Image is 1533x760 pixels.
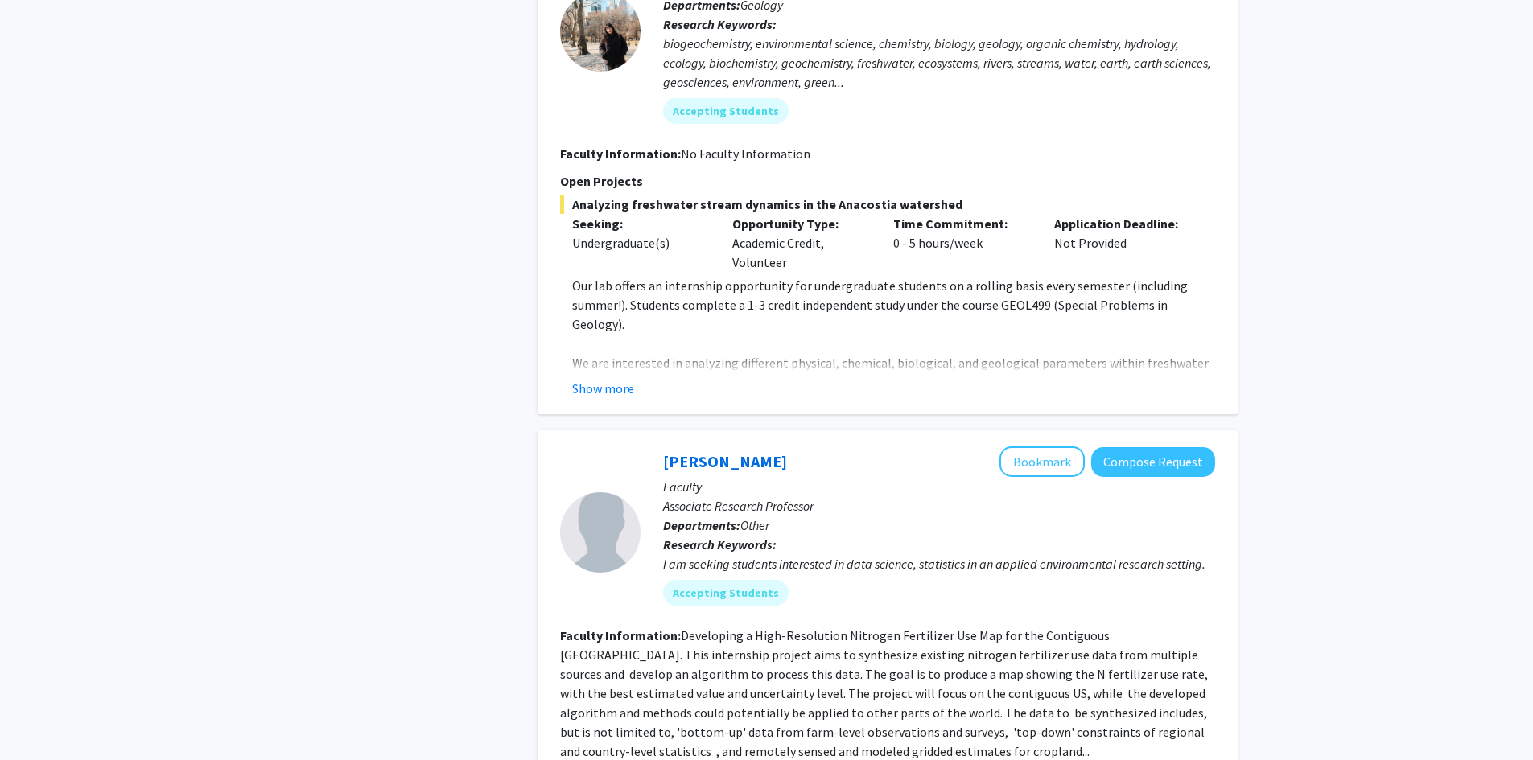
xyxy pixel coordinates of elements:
[560,195,1215,214] span: Analyzing freshwater stream dynamics in the Anacostia watershed
[881,214,1042,272] div: 0 - 5 hours/week
[560,171,1215,191] p: Open Projects
[740,517,769,533] span: Other
[663,98,789,124] mat-chip: Accepting Students
[720,214,881,272] div: Academic Credit, Volunteer
[12,688,68,748] iframe: Chat
[572,233,709,253] div: Undergraduate(s)
[572,276,1215,334] p: Our lab offers an internship opportunity for undergraduate students on a rolling basis every seme...
[732,214,869,233] p: Opportunity Type:
[663,554,1215,573] div: I am seeking students interested in data science, statistics in an applied environmental research...
[663,517,740,533] b: Departments:
[572,214,709,233] p: Seeking:
[1054,214,1191,233] p: Application Deadline:
[663,16,777,32] b: Research Keywords:
[663,580,789,606] mat-chip: Accepting Students
[572,379,634,398] button: Show more
[1091,447,1215,477] button: Compose Request to Dong Liang
[560,627,1210,759] fg-read-more: Developing a High-Resolution Nitrogen Fertilizer Use Map for the Contiguous [GEOGRAPHIC_DATA]. Th...
[560,146,681,162] b: Faculty Information:
[663,34,1215,92] div: biogeochemistry, environmental science, chemistry, biology, geology, organic chemistry, hydrology...
[663,477,1215,496] p: Faculty
[663,536,777,553] b: Research Keywords:
[572,353,1215,430] p: We are interested in analyzing different physical, chemical, biological, and geological parameter...
[999,446,1085,477] button: Add Dong Liang to Bookmarks
[560,627,681,643] b: Faculty Information:
[663,496,1215,516] p: Associate Research Professor
[1042,214,1203,272] div: Not Provided
[681,146,810,162] span: No Faculty Information
[893,214,1030,233] p: Time Commitment:
[663,451,787,471] a: [PERSON_NAME]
